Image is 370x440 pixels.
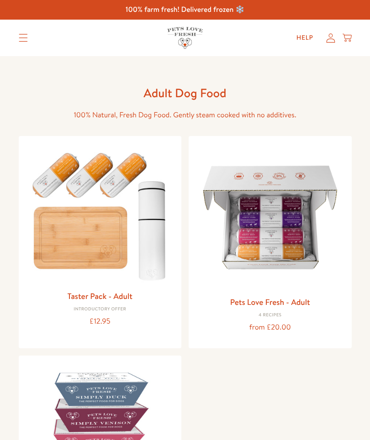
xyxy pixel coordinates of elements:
summary: Translation missing: en.sections.header.menu [11,26,35,49]
img: Pets Love Fresh [167,27,203,48]
a: Pets Love Fresh - Adult [230,296,310,308]
a: Taster Pack - Adult [68,290,132,302]
div: 4 Recipes [196,313,344,318]
span: 100% Natural, Fresh Dog Food. Gently steam cooked with no additives. [74,110,296,120]
div: Introductory Offer [26,307,174,312]
div: from £20.00 [196,321,344,334]
h1: Adult Dog Food [39,85,331,101]
img: Taster Pack - Adult [26,143,174,286]
img: Pets Love Fresh - Adult [196,143,344,292]
a: Help [289,29,321,47]
div: £12.95 [26,315,174,328]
